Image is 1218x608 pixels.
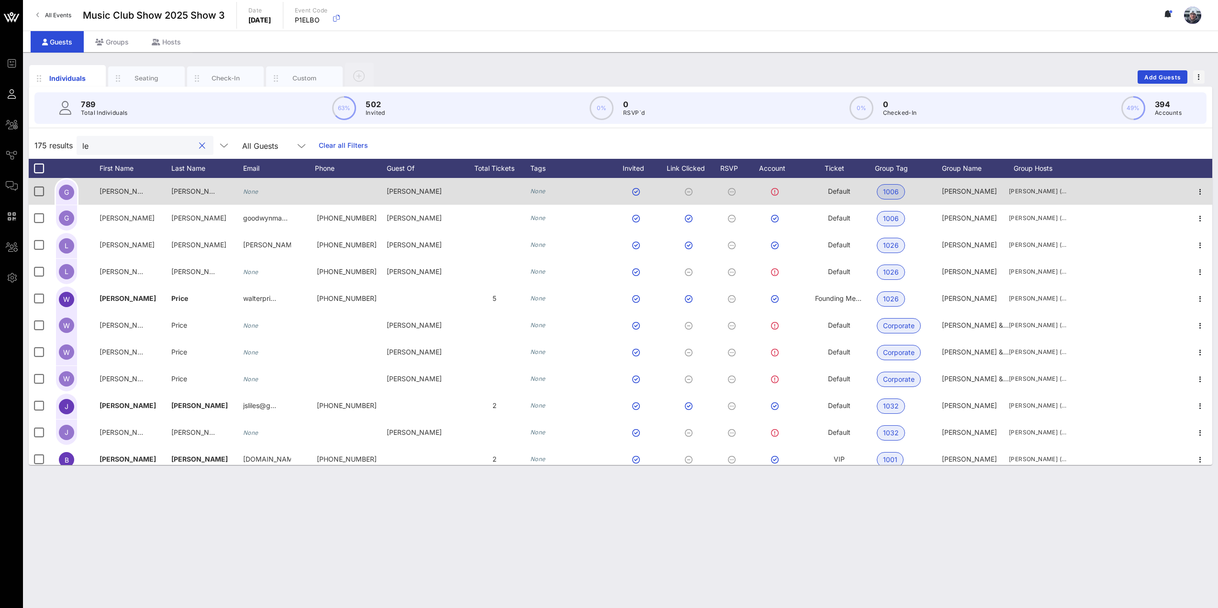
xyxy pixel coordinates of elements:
[664,159,717,178] div: Link Clicked
[1009,321,1066,330] span: [PERSON_NAME] ([EMAIL_ADDRESS][DOMAIN_NAME])
[100,455,156,463] span: [PERSON_NAME]
[100,159,171,178] div: First Name
[530,375,546,382] i: None
[100,267,155,276] span: [PERSON_NAME]
[883,399,899,413] span: 1032
[530,159,612,178] div: Tags
[171,294,188,302] span: Price
[815,294,872,302] span: Founding Member
[1155,99,1182,110] p: 394
[1009,374,1066,384] span: [PERSON_NAME] ([EMAIL_ADDRESS][DOMAIN_NAME])
[530,321,546,329] i: None
[942,267,997,276] span: [PERSON_NAME]
[64,188,69,196] span: G
[530,214,546,221] i: None
[883,319,915,333] span: Corporate
[883,238,899,253] span: 1026
[828,187,850,195] span: Default
[65,456,69,464] span: B
[366,99,385,110] p: 502
[942,214,997,222] span: [PERSON_NAME]
[1009,401,1066,410] span: [PERSON_NAME] ([PERSON_NAME][EMAIL_ADDRESS][PERSON_NAME][DOMAIN_NAME])
[458,446,530,473] div: 2
[243,322,258,329] i: None
[828,375,850,383] span: Default
[283,74,326,83] div: Custom
[530,188,546,195] i: None
[387,178,458,205] div: [PERSON_NAME]
[100,187,155,195] span: [PERSON_NAME]
[171,428,226,436] span: [PERSON_NAME]
[100,348,155,356] span: [PERSON_NAME]
[828,348,850,356] span: Default
[171,267,226,276] span: [PERSON_NAME]
[1009,187,1066,196] span: [PERSON_NAME] ([PERSON_NAME][EMAIL_ADDRESS][DOMAIN_NAME])
[171,455,228,463] span: [PERSON_NAME]
[243,205,288,232] p: goodwynma…
[883,108,917,118] p: Checked-In
[530,402,546,409] i: None
[171,401,228,409] span: [PERSON_NAME]
[140,31,192,53] div: Hosts
[828,214,850,222] span: Default
[1009,159,1066,178] div: Group Hosts
[64,214,69,222] span: G
[100,428,155,436] span: [PERSON_NAME]
[171,159,243,178] div: Last Name
[387,339,458,365] div: [PERSON_NAME]
[1009,454,1066,464] span: [PERSON_NAME] ([PERSON_NAME][EMAIL_ADDRESS][PERSON_NAME][DOMAIN_NAME])
[942,401,997,409] span: [PERSON_NAME]
[63,375,70,383] span: W
[1009,294,1066,303] span: [PERSON_NAME] ([EMAIL_ADDRESS][DOMAIN_NAME])
[883,185,899,199] span: 1006
[828,428,850,436] span: Default
[317,401,377,409] span: +17045789929
[84,31,140,53] div: Groups
[883,345,915,360] span: Corporate
[81,108,128,118] p: Total Individuals
[942,187,997,195] span: [PERSON_NAME]
[65,242,68,250] span: L
[942,375,1060,383] span: [PERSON_NAME] & [PERSON_NAME]
[883,426,899,440] span: 1032
[295,6,328,15] p: Event Code
[243,376,258,383] i: None
[243,349,258,356] i: None
[100,214,155,222] span: [PERSON_NAME]
[942,321,1060,329] span: [PERSON_NAME] & [PERSON_NAME]
[317,455,377,463] span: +17045777658
[1009,213,1066,223] span: [PERSON_NAME] ([PERSON_NAME][EMAIL_ADDRESS][DOMAIN_NAME])
[1009,240,1066,250] span: [PERSON_NAME] ([EMAIL_ADDRESS][DOMAIN_NAME])
[81,99,128,110] p: 789
[942,241,997,249] span: [PERSON_NAME]
[883,372,915,387] span: Corporate
[387,419,458,446] div: [PERSON_NAME]
[366,108,385,118] p: Invited
[83,8,225,22] span: Music Club Show 2025 Show 3
[530,241,546,248] i: None
[171,214,226,222] span: [PERSON_NAME]
[242,142,278,150] div: All Guests
[942,428,997,436] span: [PERSON_NAME]
[243,429,258,436] i: None
[883,292,899,306] span: 1026
[387,312,458,339] div: [PERSON_NAME]
[63,295,70,303] span: W
[248,15,271,25] p: [DATE]
[243,285,276,312] p: walterpri…
[612,159,664,178] div: Invited
[171,375,187,383] span: Price
[387,205,458,232] div: [PERSON_NAME]
[100,401,156,409] span: [PERSON_NAME]
[100,241,155,249] span: [PERSON_NAME]
[530,295,546,302] i: None
[65,402,68,410] span: J
[63,348,70,356] span: W
[828,321,850,329] span: Default
[803,159,875,178] div: Ticket
[63,321,70,330] span: W
[100,294,156,302] span: [PERSON_NAME]
[243,159,315,178] div: Email
[248,6,271,15] p: Date
[171,348,187,356] span: Price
